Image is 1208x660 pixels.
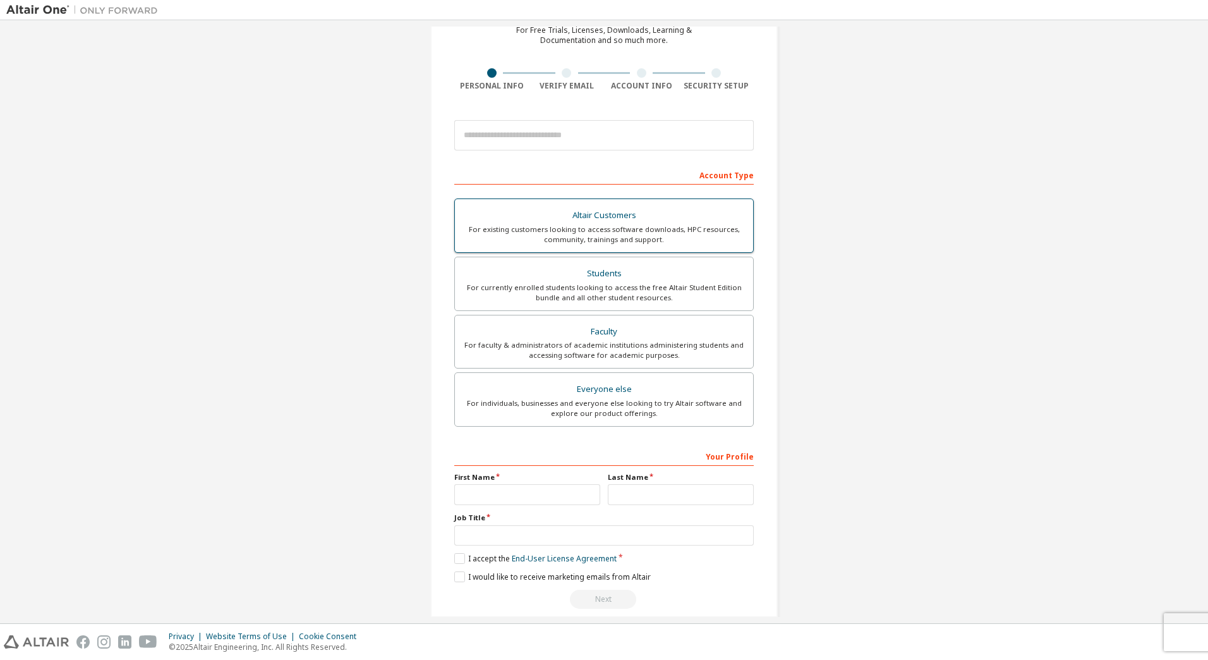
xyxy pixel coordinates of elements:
label: Last Name [608,472,754,482]
div: Altair Customers [462,207,746,224]
div: Personal Info [454,81,529,91]
div: Account Info [604,81,679,91]
div: Privacy [169,632,206,642]
div: Read and acccept EULA to continue [454,590,754,609]
div: Your Profile [454,446,754,466]
img: facebook.svg [76,635,90,649]
label: Job Title [454,513,754,523]
label: First Name [454,472,600,482]
div: For individuals, businesses and everyone else looking to try Altair software and explore our prod... [462,398,746,419]
img: linkedin.svg [118,635,131,649]
img: youtube.svg [139,635,157,649]
div: Everyone else [462,381,746,398]
div: Account Type [454,164,754,185]
div: Verify Email [529,81,605,91]
div: For currently enrolled students looking to access the free Altair Student Edition bundle and all ... [462,283,746,303]
div: For faculty & administrators of academic institutions administering students and accessing softwa... [462,340,746,360]
div: For Free Trials, Licenses, Downloads, Learning & Documentation and so much more. [516,25,692,46]
p: © 2025 Altair Engineering, Inc. All Rights Reserved. [169,642,364,652]
div: For existing customers looking to access software downloads, HPC resources, community, trainings ... [462,224,746,245]
div: Students [462,265,746,283]
a: End-User License Agreement [512,553,617,564]
div: Security Setup [679,81,754,91]
img: altair_logo.svg [4,635,69,649]
div: Website Terms of Use [206,632,299,642]
label: I accept the [454,553,617,564]
img: instagram.svg [97,635,111,649]
label: I would like to receive marketing emails from Altair [454,571,651,582]
div: Cookie Consent [299,632,364,642]
div: Faculty [462,323,746,341]
img: Altair One [6,4,164,16]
